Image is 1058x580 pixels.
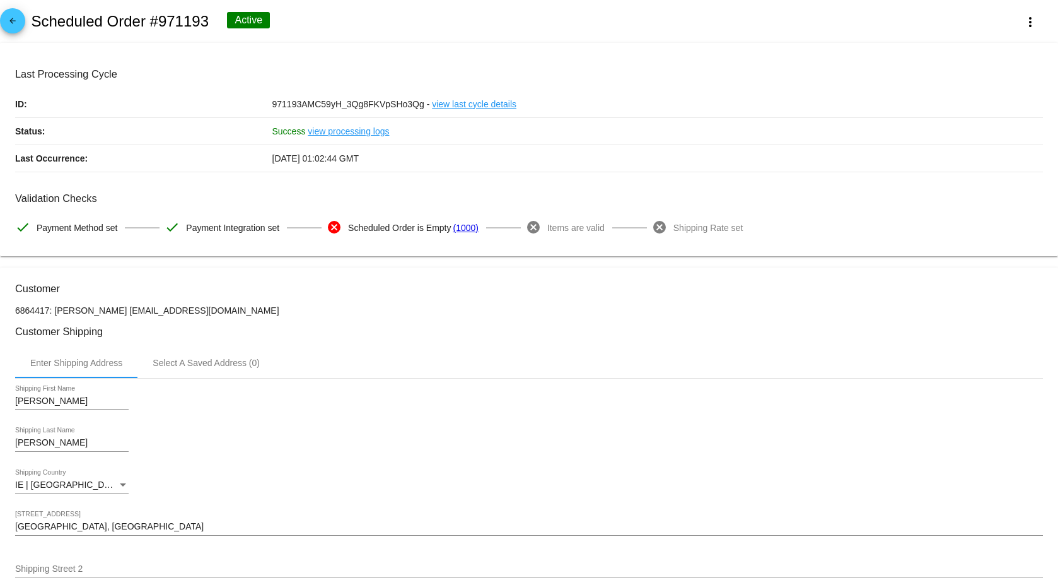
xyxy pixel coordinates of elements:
[1023,15,1038,30] mat-icon: more_vert
[15,283,1043,295] h3: Customer
[5,16,20,32] mat-icon: arrow_back
[652,220,667,235] mat-icon: cancel
[15,145,272,172] p: Last Occurrence:
[432,91,516,117] a: view last cycle details
[547,215,605,241] span: Items are valid
[272,99,430,109] span: 971193AMC59yH_3Qg8FKVpSHo3Qg -
[37,215,117,241] span: Payment Method set
[227,12,270,28] div: Active
[15,480,122,490] span: IE | [GEOGRAPHIC_DATA]
[308,118,389,145] a: view processing logs
[348,215,451,241] span: Scheduled Order is Empty
[186,215,279,241] span: Payment Integration set
[15,68,1043,80] h3: Last Processing Cycle
[15,305,1043,316] p: 6864417: [PERSON_NAME] [EMAIL_ADDRESS][DOMAIN_NAME]
[15,480,129,490] mat-select: Shipping Country
[453,215,478,241] a: (1000)
[165,220,180,235] mat-icon: check
[15,118,272,145] p: Status:
[31,13,209,30] h2: Scheduled Order #971193
[15,192,1043,204] h3: Validation Checks
[15,91,272,117] p: ID:
[30,358,122,368] div: Enter Shipping Address
[272,153,359,163] span: [DATE] 01:02:44 GMT
[673,215,743,241] span: Shipping Rate set
[153,358,260,368] div: Select A Saved Address (0)
[15,564,1043,574] input: Shipping Street 2
[526,220,541,235] mat-icon: cancel
[327,220,342,235] mat-icon: cancel
[15,522,1043,532] input: Shipping Street 1
[15,220,30,235] mat-icon: check
[15,438,129,448] input: Shipping Last Name
[272,126,306,136] span: Success
[15,396,129,406] input: Shipping First Name
[15,326,1043,338] h3: Customer Shipping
